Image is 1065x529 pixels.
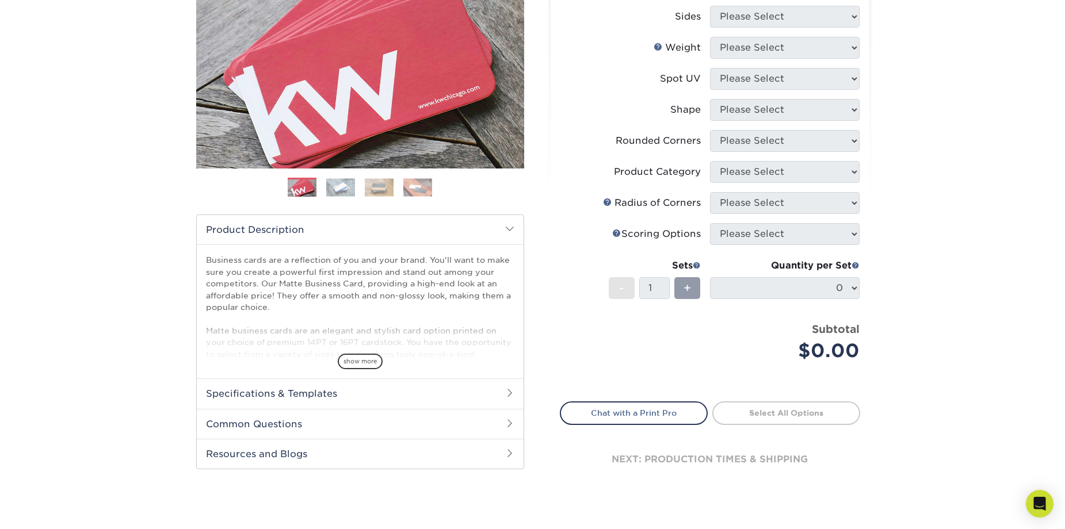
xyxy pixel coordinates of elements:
[288,174,316,202] img: Business Cards 01
[326,178,355,196] img: Business Cards 02
[684,279,691,297] span: +
[719,337,860,365] div: $0.00
[660,72,701,86] div: Spot UV
[365,178,394,196] img: Business Cards 03
[670,103,701,117] div: Shape
[338,354,383,369] span: show more
[197,378,524,408] h2: Specifications & Templates
[654,41,701,55] div: Weight
[710,259,860,273] div: Quantity per Set
[675,10,701,24] div: Sides
[1026,490,1053,517] div: Open Intercom Messenger
[614,165,701,179] div: Product Category
[197,215,524,244] h2: Product Description
[612,227,701,241] div: Scoring Options
[812,323,860,335] strong: Subtotal
[609,259,701,273] div: Sets
[560,401,708,424] a: Chat with a Print Pro
[712,401,860,424] a: Select All Options
[616,134,701,148] div: Rounded Corners
[3,494,98,525] iframe: Google Customer Reviews
[206,254,514,418] p: Business cards are a reflection of you and your brand. You'll want to make sure you create a powe...
[560,425,860,494] div: next: production times & shipping
[197,409,524,439] h2: Common Questions
[603,196,701,210] div: Radius of Corners
[403,178,432,196] img: Business Cards 04
[619,279,624,297] span: -
[197,439,524,469] h2: Resources and Blogs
